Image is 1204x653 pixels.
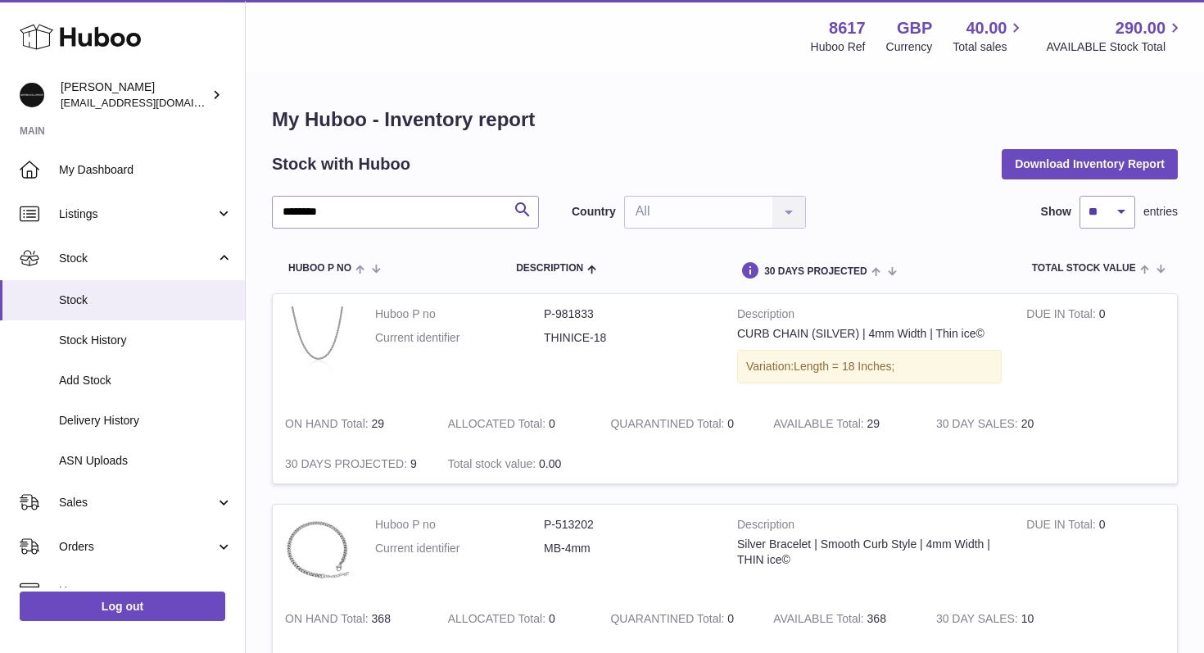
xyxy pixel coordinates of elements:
dd: P-513202 [544,517,713,533]
strong: ALLOCATED Total [448,612,549,629]
span: Listings [59,206,215,222]
dt: Current identifier [375,541,544,556]
span: Description [516,263,583,274]
dd: P-981833 [544,306,713,322]
span: 290.00 [1116,17,1166,39]
img: product image [285,517,351,583]
label: Show [1041,204,1071,220]
h1: My Huboo - Inventory report [272,107,1178,133]
strong: ALLOCATED Total [448,417,549,434]
dt: Current identifier [375,330,544,346]
span: Usage [59,583,233,599]
div: CURB CHAIN (SILVER) | 4mm Width | Thin ice© [737,326,1002,342]
strong: DUE IN Total [1026,307,1098,324]
td: 0 [436,599,599,639]
span: Length = 18 Inches; [794,360,894,373]
span: Stock [59,292,233,308]
span: ASN Uploads [59,453,233,469]
div: Variation: [737,350,1002,383]
span: entries [1143,204,1178,220]
span: Add Stock [59,373,233,388]
span: Total stock value [1032,263,1136,274]
strong: ON HAND Total [285,417,372,434]
div: Currency [886,39,933,55]
span: Stock [59,251,215,266]
span: [EMAIL_ADDRESS][DOMAIN_NAME] [61,96,241,109]
a: Log out [20,592,225,621]
strong: ON HAND Total [285,612,372,629]
strong: AVAILABLE Total [773,417,867,434]
span: 30 DAYS PROJECTED [764,266,867,277]
strong: AVAILABLE Total [773,612,867,629]
a: 290.00 AVAILABLE Stock Total [1046,17,1184,55]
strong: Total stock value [448,457,539,474]
div: Silver Bracelet | Smooth Curb Style | 4mm Width | THIN ice© [737,537,1002,568]
strong: GBP [897,17,932,39]
td: 0 [1014,505,1177,599]
span: Sales [59,495,215,510]
span: Stock History [59,333,233,348]
td: 9 [273,444,436,484]
span: 0 [727,612,734,625]
strong: QUARANTINED Total [610,417,727,434]
td: 368 [273,599,436,639]
strong: 30 DAY SALES [936,612,1021,629]
td: 0 [1014,294,1177,404]
td: 29 [761,404,924,444]
span: 40.00 [966,17,1007,39]
strong: 30 DAY SALES [936,417,1021,434]
dt: Huboo P no [375,306,544,322]
img: product image [285,306,351,372]
strong: 8617 [829,17,866,39]
span: 0 [727,417,734,430]
strong: DUE IN Total [1026,518,1098,535]
strong: Description [737,517,1002,537]
span: Total sales [953,39,1025,55]
img: hello@alfredco.com [20,83,44,107]
a: 40.00 Total sales [953,17,1025,55]
td: 10 [924,599,1087,639]
td: 29 [273,404,436,444]
strong: Description [737,306,1002,326]
button: Download Inventory Report [1002,149,1178,179]
span: 0.00 [539,457,561,470]
span: Huboo P no [288,263,351,274]
h2: Stock with Huboo [272,153,410,175]
td: 20 [924,404,1087,444]
strong: QUARANTINED Total [610,612,727,629]
strong: 30 DAYS PROJECTED [285,457,410,474]
span: My Dashboard [59,162,233,178]
label: Country [572,204,616,220]
div: [PERSON_NAME] [61,79,208,111]
dd: THINICE-18 [544,330,713,346]
span: AVAILABLE Stock Total [1046,39,1184,55]
span: Delivery History [59,413,233,429]
dd: MB-4mm [544,541,713,556]
dt: Huboo P no [375,517,544,533]
td: 368 [761,599,924,639]
span: Orders [59,539,215,555]
div: Huboo Ref [811,39,866,55]
td: 0 [436,404,599,444]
